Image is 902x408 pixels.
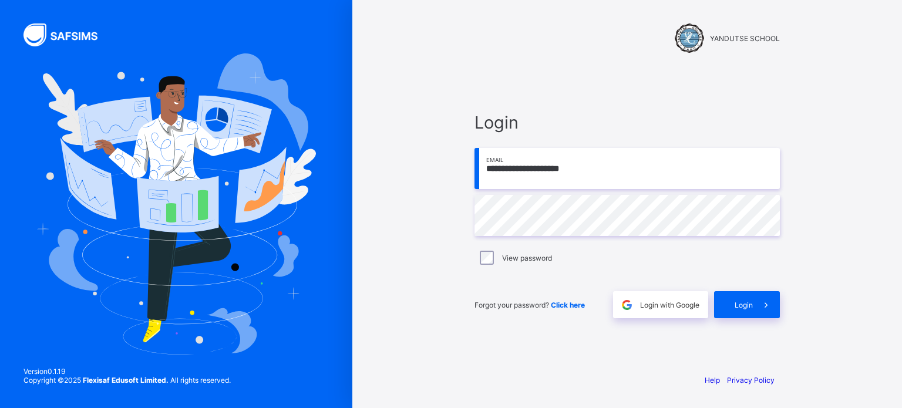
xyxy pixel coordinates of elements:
[727,376,775,385] a: Privacy Policy
[551,301,585,309] a: Click here
[23,376,231,385] span: Copyright © 2025 All rights reserved.
[620,298,634,312] img: google.396cfc9801f0270233282035f929180a.svg
[23,367,231,376] span: Version 0.1.19
[735,301,753,309] span: Login
[705,376,720,385] a: Help
[83,376,169,385] strong: Flexisaf Edusoft Limited.
[36,53,316,354] img: Hero Image
[474,301,585,309] span: Forgot your password?
[474,112,780,133] span: Login
[640,301,699,309] span: Login with Google
[502,254,552,262] label: View password
[710,34,780,43] span: YANDUTSE SCHOOL
[23,23,112,46] img: SAFSIMS Logo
